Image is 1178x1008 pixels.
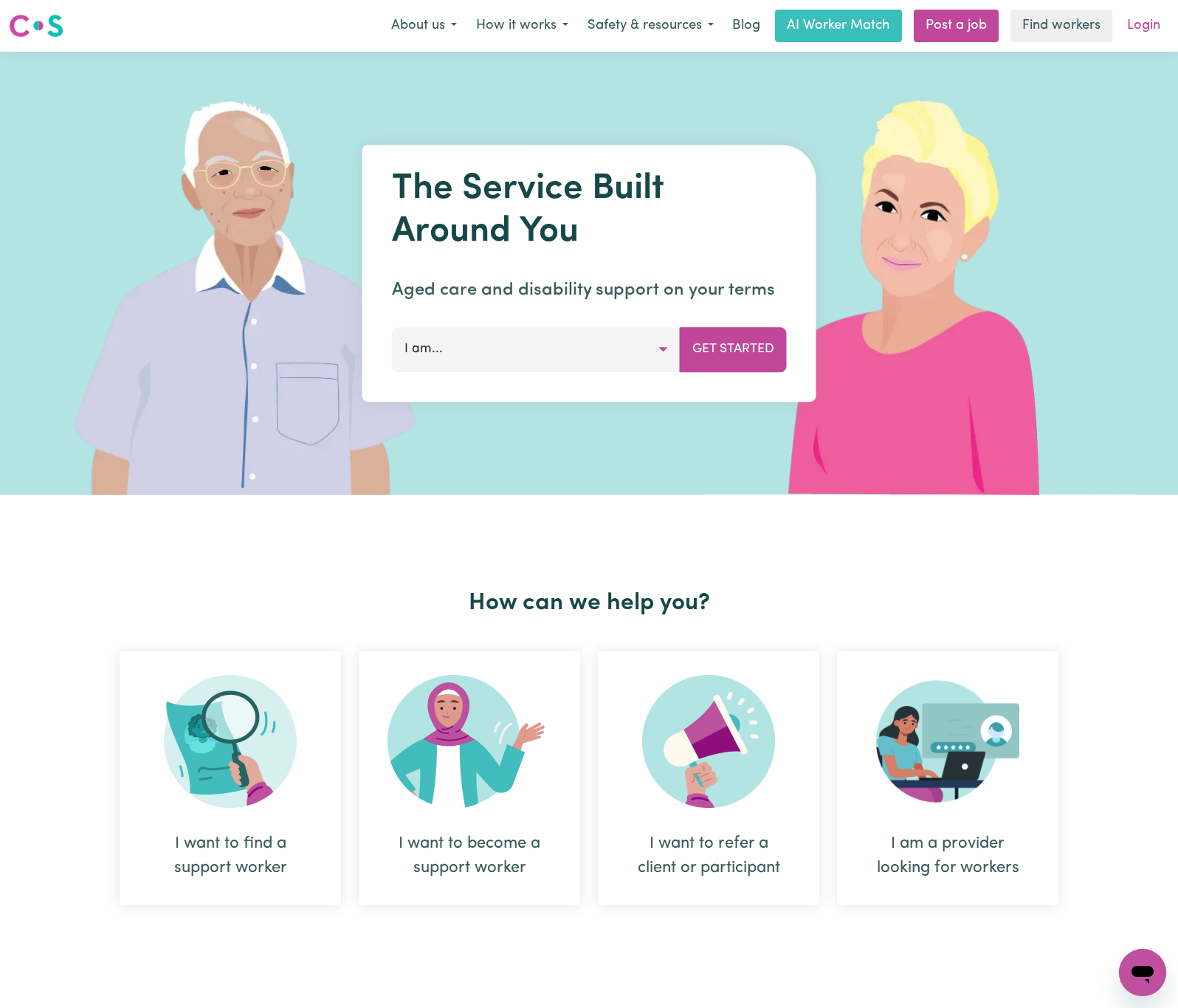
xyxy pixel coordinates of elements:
img: Provider [876,675,1019,808]
button: About us [382,10,466,41]
div: I want to become a support worker [394,832,545,880]
div: I am a provider looking for workers [872,832,1023,880]
button: How it works [466,10,578,41]
iframe: Button to launch messaging window [1119,949,1166,996]
img: Become Worker [387,675,551,808]
p: Aged care and disability support on your terms [392,277,787,304]
button: Safety & resources [578,10,723,41]
div: I want to refer a client or participant [598,651,819,905]
img: Search [164,675,297,808]
div: I want to become a support worker [359,651,580,905]
button: Get Started [680,327,787,371]
a: Post a job [914,10,999,42]
img: Refer [642,675,775,808]
img: Careseekers logo [9,13,63,39]
div: I want to refer a client or participant [633,832,784,880]
a: Find workers [1010,10,1112,42]
button: I am... [392,327,681,371]
a: Login [1118,10,1169,42]
h2: How can we help you? [111,589,1067,617]
a: AI Worker Match [775,10,902,42]
h1: The Service Built Around You [392,168,787,253]
div: I am a provider looking for workers [837,651,1058,905]
div: I want to find a support worker [120,651,341,905]
a: Blog [723,10,769,42]
a: Careseekers logo [9,9,63,43]
div: I want to find a support worker [155,832,306,880]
